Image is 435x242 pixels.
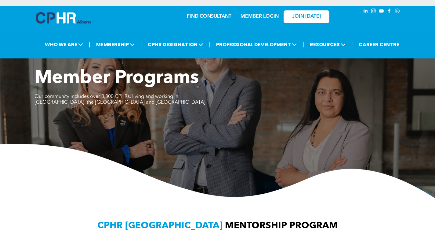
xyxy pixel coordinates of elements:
[378,8,385,16] a: youtube
[34,69,199,87] span: Member Programs
[34,94,207,105] span: Our community includes over 3,300 CPHRs, living and working in [GEOGRAPHIC_DATA], the [GEOGRAPHIC...
[140,38,142,51] li: |
[89,38,90,51] li: |
[36,12,91,24] img: A blue and white logo for cp alberta
[351,38,353,51] li: |
[303,38,304,51] li: |
[357,39,401,50] a: CAREER CENTRE
[386,8,393,16] a: facebook
[94,39,136,50] span: MEMBERSHIP
[214,39,299,50] span: PROFESSIONAL DEVELOPMENT
[362,8,369,16] a: linkedin
[284,10,329,23] a: JOIN [DATE]
[394,8,401,16] a: Social network
[209,38,211,51] li: |
[308,39,347,50] span: RESOURCES
[370,8,377,16] a: instagram
[146,39,205,50] span: CPHR DESIGNATION
[187,14,231,19] a: FIND CONSULTANT
[292,14,321,20] span: JOIN [DATE]
[241,14,279,19] a: MEMBER LOGIN
[225,221,338,230] span: MENTORSHIP PROGRAM
[97,221,223,230] span: CPHR [GEOGRAPHIC_DATA]
[43,39,85,50] span: WHO WE ARE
